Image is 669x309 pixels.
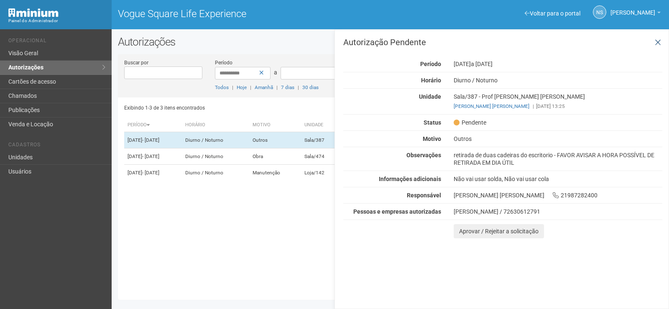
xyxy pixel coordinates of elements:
[118,36,663,48] h2: Autorizações
[298,84,299,90] span: |
[8,17,105,25] div: Painel do Administrador
[249,165,301,181] td: Manutenção
[124,148,182,165] td: [DATE]
[215,59,232,66] label: Período
[447,135,669,143] div: Outros
[301,118,341,132] th: Unidade
[447,151,669,166] div: retirada de duas cadeiras do escritorio - FAVOR AVISAR A HORA POSSÍVEL DE RETIRADA EM DIA ÚTIL
[118,8,384,19] h1: Vogue Square Life Experience
[302,84,319,90] a: 30 dias
[142,153,159,159] span: - [DATE]
[182,132,249,148] td: Diurno / Noturno
[301,132,341,148] td: Sala/387
[276,84,278,90] span: |
[237,84,247,90] a: Hoje
[250,84,251,90] span: |
[232,84,233,90] span: |
[454,208,662,215] div: [PERSON_NAME] / 72630612791
[525,10,580,17] a: Voltar para o portal
[215,84,229,90] a: Todos
[343,38,662,46] h3: Autorização Pendente
[182,118,249,132] th: Horário
[182,148,249,165] td: Diurno / Noturno
[142,137,159,143] span: - [DATE]
[249,148,301,165] td: Obra
[281,84,294,90] a: 7 dias
[454,224,544,238] button: Aprovar / Rejeitar a solicitação
[249,132,301,148] td: Outros
[447,93,669,110] div: Sala/387 - Prof [PERSON_NAME] [PERSON_NAME]
[255,84,273,90] a: Amanhã
[447,192,669,199] div: [PERSON_NAME] [PERSON_NAME] 21987282400
[447,77,669,84] div: Diurno / Noturno
[454,102,662,110] div: [DATE] 13:25
[8,142,105,151] li: Cadastros
[301,148,341,165] td: Sala/474
[124,165,182,181] td: [DATE]
[124,132,182,148] td: [DATE]
[424,119,441,126] strong: Status
[423,135,441,142] strong: Motivo
[301,165,341,181] td: Loja/142
[421,77,441,84] strong: Horário
[610,10,661,17] a: [PERSON_NAME]
[142,170,159,176] span: - [DATE]
[420,61,441,67] strong: Período
[471,61,493,67] span: a [DATE]
[406,152,441,158] strong: Observações
[407,192,441,199] strong: Responsável
[124,59,148,66] label: Buscar por
[593,5,606,19] a: NS
[274,69,277,76] span: a
[447,60,669,68] div: [DATE]
[419,93,441,100] strong: Unidade
[8,38,105,46] li: Operacional
[454,119,486,126] span: Pendente
[249,118,301,132] th: Motivo
[124,102,388,114] div: Exibindo 1-3 de 3 itens encontrados
[353,208,441,215] strong: Pessoas e empresas autorizadas
[379,176,441,182] strong: Informações adicionais
[447,175,669,183] div: Não vai usar solda, Não vai usar cola
[610,1,655,16] span: Nicolle Silva
[533,103,534,109] span: |
[182,165,249,181] td: Diurno / Noturno
[454,103,529,109] a: [PERSON_NAME] [PERSON_NAME]
[8,8,59,17] img: Minium
[124,118,182,132] th: Período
